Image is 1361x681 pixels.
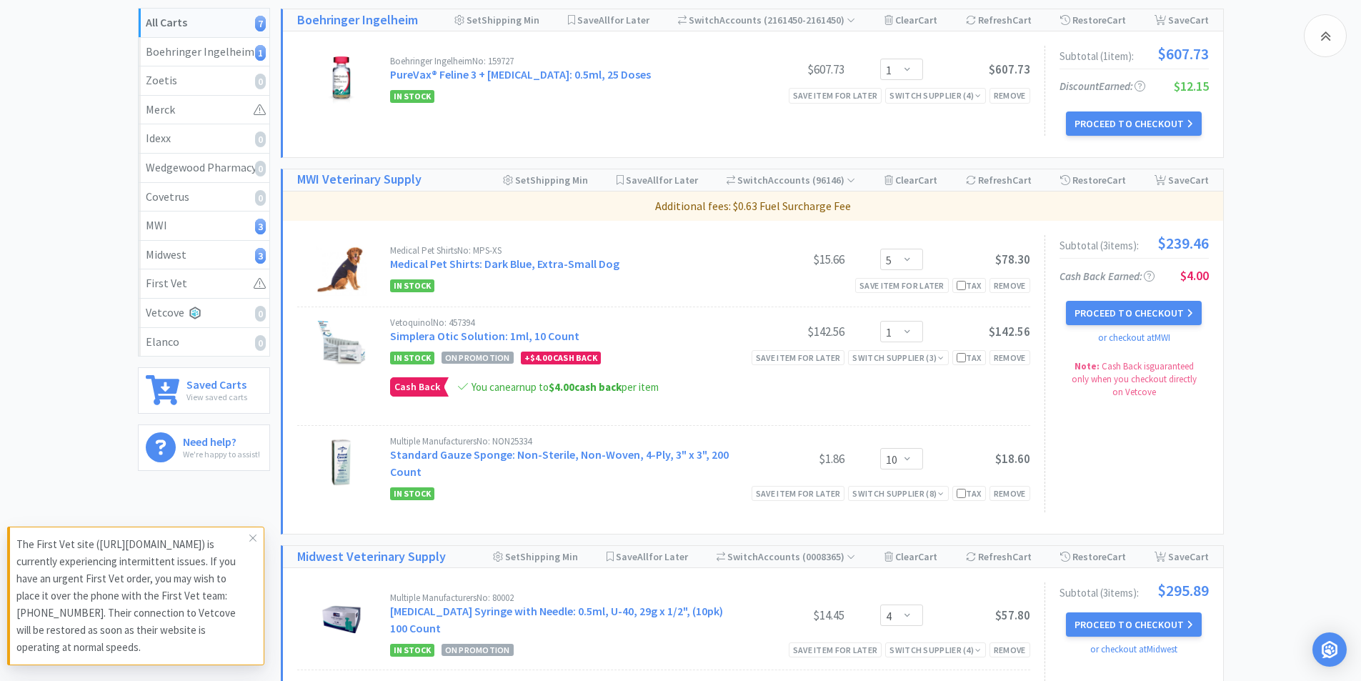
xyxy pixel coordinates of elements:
[1155,546,1209,567] div: Save
[918,174,937,187] span: Cart
[316,593,367,643] img: 9fd01e2a52df4d30af902b14a1019e30_408812.jpeg
[889,89,981,102] div: Switch Supplier ( 4 )
[255,306,266,322] i: 0
[390,593,737,602] div: Multiple Manufacturers No: 80002
[1155,9,1209,31] div: Save
[316,246,367,296] img: e94b90bcae5949b98cf2acd7ff72172f_17052.png
[146,159,262,177] div: Wedgewood Pharmacy
[1060,9,1126,31] div: Restore
[316,437,367,487] img: 7c08a12d731a4e6abc8954194465f684_371970.png
[1066,612,1202,637] button: Proceed to Checkout
[255,16,266,31] i: 7
[647,174,659,187] span: All
[255,219,266,234] i: 3
[789,88,882,103] div: Save item for later
[1107,174,1126,187] span: Cart
[918,550,937,563] span: Cart
[297,169,422,190] a: MWI Veterinary Supply
[139,183,269,212] a: Covetrus0
[957,351,982,364] div: Tax
[255,74,266,89] i: 0
[390,67,651,81] a: PureVax® Feline 3 + [MEDICAL_DATA]: 0.5ml, 25 Doses
[789,642,882,657] div: Save item for later
[637,550,649,563] span: All
[1157,582,1209,598] span: $295.89
[255,248,266,264] i: 3
[762,14,855,26] span: ( 2161450-2161450 )
[855,278,949,293] div: Save item for later
[139,212,269,241] a: MWI3
[1060,546,1126,567] div: Restore
[989,324,1030,339] span: $142.56
[139,154,269,183] a: Wedgewood Pharmacy0
[1155,169,1209,191] div: Save
[1060,46,1209,61] div: Subtotal ( 1 item ):
[186,390,247,404] p: View saved carts
[884,546,937,567] div: Clear
[717,546,856,567] div: Accounts
[146,246,262,264] div: Midwest
[1060,235,1209,251] div: Subtotal ( 3 item s ):
[390,447,729,479] a: Standard Gauze Sponge: Non-Sterile, Non-Woven, 4-Ply, 3" x 3", 200 Count
[1060,269,1155,283] span: Cash Back Earned :
[146,188,262,207] div: Covetrus
[183,432,260,447] h6: Need help?
[442,352,514,364] span: On Promotion
[146,304,262,322] div: Vetcove
[966,9,1032,31] div: Refresh
[390,604,723,635] a: [MEDICAL_DATA] Syringe with Needle: 0.5ml, U-40, 29g x 1/2", (10pk) 100 Count
[255,45,266,61] i: 1
[957,279,982,292] div: Tax
[1012,14,1032,26] span: Cart
[1190,550,1209,563] span: Cart
[549,380,574,394] span: $4.00
[966,169,1032,191] div: Refresh
[390,437,737,446] div: Multiple Manufacturers No: NON25334
[752,486,845,501] div: Save item for later
[737,323,844,340] div: $142.56
[1060,582,1209,598] div: Subtotal ( 3 item s ):
[1174,78,1209,94] span: $12.15
[884,9,937,31] div: Clear
[139,269,269,299] a: First Vet
[390,56,737,66] div: Boehringer Ingelheim No: 159727
[146,15,187,29] strong: All Carts
[390,246,737,255] div: Medical Pet Shirts No: MPS-XS
[138,367,270,414] a: Saved CartsView saved carts
[995,607,1030,623] span: $57.80
[727,169,856,191] div: Accounts
[1157,46,1209,61] span: $607.73
[146,101,262,119] div: Merck
[297,547,446,567] a: Midwest Veterinary Supply
[1107,550,1126,563] span: Cart
[1180,267,1209,284] span: $4.00
[390,257,619,271] a: Medical Pet Shirts: Dark Blue, Extra-Small Dog
[390,487,434,500] span: In Stock
[577,14,649,26] span: Save for Later
[1190,14,1209,26] span: Cart
[810,174,855,187] span: ( 96146 )
[737,174,768,187] span: Switch
[727,550,758,563] span: Switch
[186,375,247,390] h6: Saved Carts
[390,329,579,343] a: Simplera Otic Solution: 1ml, 10 Count
[1312,632,1347,667] div: Open Intercom Messenger
[1075,360,1100,372] strong: Note:
[1066,111,1202,136] button: Proceed to Checkout
[989,642,1030,657] div: Remove
[989,278,1030,293] div: Remove
[310,56,373,106] img: 577d018103c143e9baca243a077411b0_404528.png
[1012,174,1032,187] span: Cart
[1066,301,1202,325] button: Proceed to Checkout
[493,546,578,567] div: Shipping Min
[616,550,688,563] span: Save for Later
[315,318,369,368] img: 9d9a5eff4aa046c79840e279b20c3ee9_519904.png
[737,61,844,78] div: $607.73
[297,10,418,31] a: Boehringer Ingelheim
[678,9,856,31] div: Accounts
[139,328,269,357] a: Elanco0
[989,486,1030,501] div: Remove
[989,350,1030,365] div: Remove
